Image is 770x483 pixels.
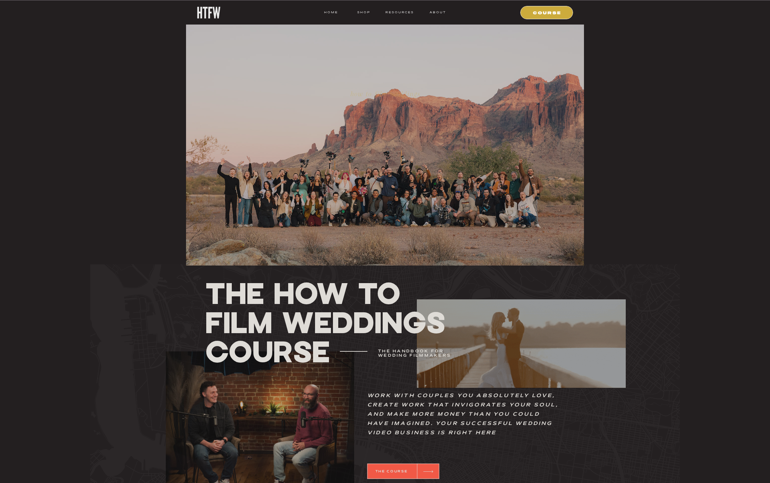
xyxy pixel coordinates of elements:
[324,9,338,15] a: HOME
[375,470,408,473] b: THE COURSE
[525,9,570,15] a: COURSE
[370,470,413,473] a: THE COURSE
[378,349,469,358] h3: The handbook for wedding filmmakers
[320,90,451,97] h1: how to film weddings
[351,9,377,15] a: shop
[429,9,446,15] a: ABOUT
[205,278,450,366] h1: THE How To Film Weddings Course
[367,393,559,435] i: Work with couples you absolutely love, create work that invigorates your soul, and make more mone...
[383,9,414,15] a: resources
